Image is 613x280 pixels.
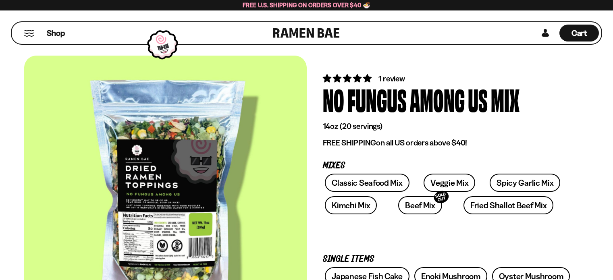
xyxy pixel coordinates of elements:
div: Fungus [347,84,407,114]
a: Shop [47,25,65,41]
span: Shop [47,28,65,39]
span: Cart [571,28,587,38]
div: Mix [491,84,519,114]
a: Beef MixSOLD OUT [398,196,442,214]
button: Mobile Menu Trigger [24,30,35,37]
a: Spicy Garlic Mix [490,174,560,192]
p: 14oz (20 servings) [323,121,573,131]
span: 5.00 stars [323,73,373,83]
p: Single Items [323,255,573,263]
div: Among [410,84,465,114]
p: on all US orders above $40! [323,138,573,148]
span: Free U.S. Shipping on Orders over $40 🍜 [243,1,370,9]
p: Mixes [323,162,573,170]
a: Kimchi Mix [325,196,377,214]
div: No [323,84,344,114]
a: Cart [559,22,599,44]
a: Fried Shallot Beef Mix [463,196,553,214]
a: Veggie Mix [424,174,475,192]
span: 1 review [378,74,405,83]
a: Classic Seafood Mix [325,174,409,192]
strong: FREE SHIPPING [323,138,376,147]
div: SOLD OUT [432,189,450,205]
div: Us [468,84,488,114]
